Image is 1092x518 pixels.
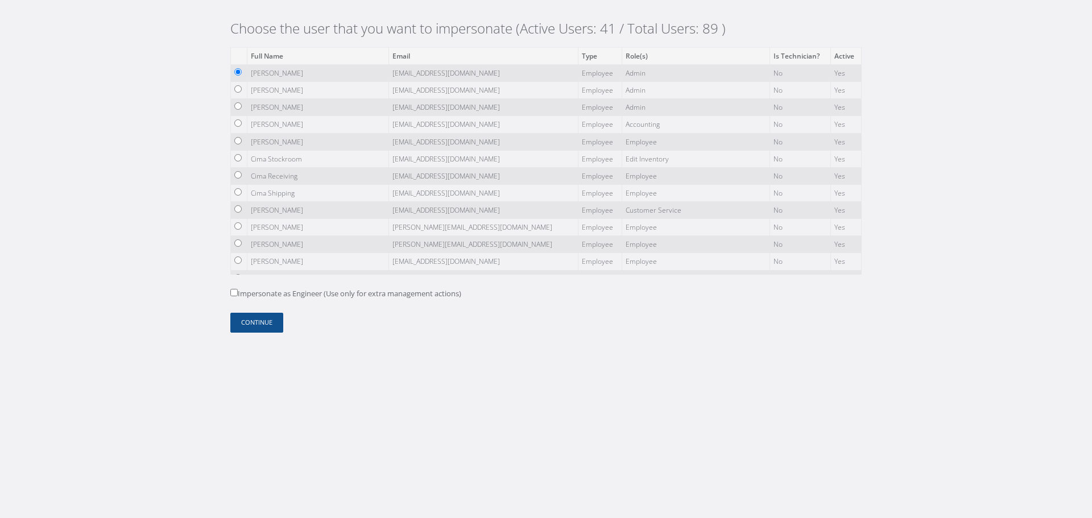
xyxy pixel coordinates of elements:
td: [EMAIL_ADDRESS][DOMAIN_NAME] [389,64,578,81]
td: Employee [622,133,770,150]
td: No [770,219,830,236]
td: Yes [830,236,861,253]
td: Edit Inventory [622,150,770,167]
td: No [770,236,830,253]
td: Employee [578,167,622,184]
td: Admin [622,99,770,116]
td: [PERSON_NAME] [247,64,389,81]
td: Employee [578,133,622,150]
td: No [770,99,830,116]
td: No [770,202,830,219]
td: [EMAIL_ADDRESS][DOMAIN_NAME] [389,184,578,201]
td: [PERSON_NAME] [247,202,389,219]
td: Cima Shipping [247,184,389,201]
td: No [770,167,830,184]
td: [EMAIL_ADDRESS][DOMAIN_NAME] [389,116,578,133]
td: Yes [830,150,861,167]
td: Yes [830,253,861,270]
th: Full Name [247,47,389,64]
input: Impersonate as Engineer (Use only for extra management actions) [230,289,238,296]
td: [EMAIL_ADDRESS][DOMAIN_NAME] [389,270,578,287]
h2: Choose the user that you want to impersonate (Active Users: 41 / Total Users: 89 ) [230,20,862,37]
td: [EMAIL_ADDRESS][DOMAIN_NAME] [389,167,578,184]
td: Employee [578,270,622,287]
td: Employee [622,270,770,287]
td: Yes [830,64,861,81]
td: [PERSON_NAME][EMAIL_ADDRESS][DOMAIN_NAME] [389,219,578,236]
td: Employee [622,253,770,270]
td: No [770,64,830,81]
td: Employee [622,167,770,184]
td: Yes [830,184,861,201]
td: Yes [830,167,861,184]
th: Active [830,47,861,64]
td: Cima Receiving [247,167,389,184]
td: Employee [578,236,622,253]
td: Employee [622,219,770,236]
td: Employee [578,99,622,116]
td: Arianna De La Paz [247,270,389,287]
button: Continue [230,313,283,333]
td: No [770,184,830,201]
td: Customer Service [622,202,770,219]
td: No [770,82,830,99]
td: Yes [830,270,861,287]
td: Yes [830,202,861,219]
td: Yes [830,99,861,116]
td: Cima Stockroom [247,150,389,167]
td: [EMAIL_ADDRESS][DOMAIN_NAME] [389,82,578,99]
td: Yes [830,133,861,150]
td: Employee [578,202,622,219]
td: Yes [830,116,861,133]
td: Employee [622,184,770,201]
td: [EMAIL_ADDRESS][DOMAIN_NAME] [389,99,578,116]
td: No [770,133,830,150]
td: No [770,270,830,287]
th: Is Technician? [770,47,830,64]
td: [PERSON_NAME] [247,99,389,116]
td: Admin [622,64,770,81]
td: Yes [830,82,861,99]
td: No [770,253,830,270]
td: Admin [622,82,770,99]
td: [PERSON_NAME] [247,133,389,150]
td: Yes [830,219,861,236]
td: [PERSON_NAME] [247,82,389,99]
th: Email [389,47,578,64]
td: Accounting [622,116,770,133]
td: No [770,116,830,133]
th: Type [578,47,622,64]
td: Employee [578,184,622,201]
td: [PERSON_NAME] [247,253,389,270]
td: Employee [578,219,622,236]
td: [PERSON_NAME] [247,236,389,253]
td: Employee [578,64,622,81]
td: [PERSON_NAME] [247,219,389,236]
td: [PERSON_NAME] [247,116,389,133]
td: [EMAIL_ADDRESS][DOMAIN_NAME] [389,133,578,150]
td: [EMAIL_ADDRESS][DOMAIN_NAME] [389,202,578,219]
td: Employee [578,82,622,99]
td: Employee [578,150,622,167]
td: No [770,150,830,167]
td: [PERSON_NAME][EMAIL_ADDRESS][DOMAIN_NAME] [389,236,578,253]
label: Impersonate as Engineer (Use only for extra management actions) [230,288,461,300]
td: [EMAIL_ADDRESS][DOMAIN_NAME] [389,150,578,167]
td: Employee [622,236,770,253]
td: [EMAIL_ADDRESS][DOMAIN_NAME] [389,253,578,270]
th: Role(s) [622,47,770,64]
td: Employee [578,253,622,270]
td: Employee [578,116,622,133]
